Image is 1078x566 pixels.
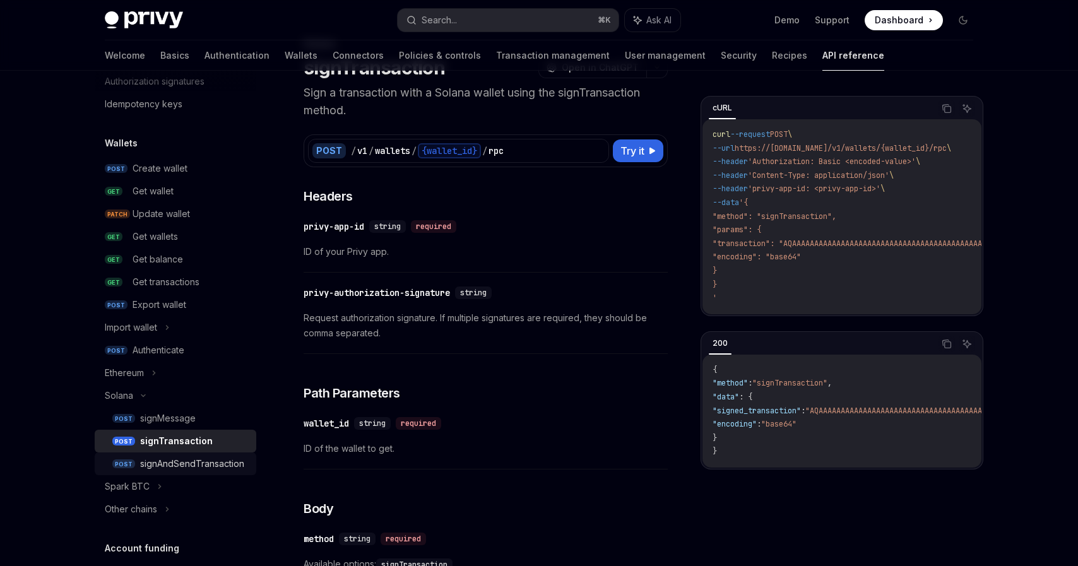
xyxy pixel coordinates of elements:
[105,232,122,242] span: GET
[713,198,739,208] span: --data
[304,244,668,259] span: ID of your Privy app.
[788,129,792,139] span: \
[105,187,122,196] span: GET
[204,40,269,71] a: Authentication
[399,40,481,71] a: Policies & controls
[713,365,717,375] span: {
[105,388,133,403] div: Solana
[625,40,706,71] a: User management
[105,300,127,310] span: POST
[105,97,182,112] div: Idempotency keys
[133,206,190,221] div: Update wallet
[713,378,748,388] span: "method"
[735,143,947,153] span: https://[DOMAIN_NAME]/v1/wallets/{wallet_id}/rpc
[133,297,186,312] div: Export wallet
[105,346,127,355] span: POST
[713,211,836,221] span: "method": "signTransaction",
[381,533,426,545] div: required
[304,500,333,517] span: Body
[140,456,244,471] div: signAndSendTransaction
[496,40,610,71] a: Transaction management
[939,100,955,117] button: Copy the contents from the code block
[748,378,752,388] span: :
[133,343,184,358] div: Authenticate
[748,184,880,194] span: 'privy-app-id: <privy-app-id>'
[304,84,668,119] p: Sign a transaction with a Solana wallet using the signTransaction method.
[865,10,943,30] a: Dashboard
[95,271,256,293] a: GETGet transactions
[304,417,349,430] div: wallet_id
[748,170,889,180] span: 'Content-Type: application/json'
[374,221,401,232] span: string
[412,144,417,157] div: /
[344,534,370,544] span: string
[713,280,717,290] span: }
[713,252,801,262] span: "encoding": "base64"
[304,533,334,545] div: method
[105,365,144,380] div: Ethereum
[953,10,973,30] button: Toggle dark mode
[625,9,680,32] button: Ask AI
[133,161,187,176] div: Create wallet
[112,459,135,469] span: POST
[713,143,735,153] span: --url
[133,229,178,244] div: Get wallets
[646,14,672,27] span: Ask AI
[770,129,788,139] span: POST
[713,225,761,235] span: "params": {
[713,446,717,456] span: }
[375,144,410,157] div: wallets
[752,378,827,388] span: "signTransaction"
[398,9,619,32] button: Search...⌘K
[95,430,256,452] a: POSTsignTransaction
[713,266,717,276] span: }
[357,144,367,157] div: v1
[95,293,256,316] a: POSTExport wallet
[827,378,832,388] span: ,
[351,144,356,157] div: /
[105,209,130,219] span: PATCH
[95,248,256,271] a: GETGet balance
[105,479,150,494] div: Spark BTC
[133,274,199,290] div: Get transactions
[160,40,189,71] a: Basics
[95,180,256,203] a: GETGet wallet
[880,184,885,194] span: \
[822,40,884,71] a: API reference
[709,336,731,351] div: 200
[369,144,374,157] div: /
[713,392,739,402] span: "data"
[620,143,644,158] span: Try it
[95,339,256,362] a: POSTAuthenticate
[757,419,761,429] span: :
[112,414,135,423] span: POST
[730,129,770,139] span: --request
[304,310,668,341] span: Request authorization signature. If multiple signatures are required, they should be comma separa...
[713,129,730,139] span: curl
[709,100,736,115] div: cURL
[713,293,717,303] span: '
[713,156,748,167] span: --header
[304,187,353,205] span: Headers
[359,418,386,428] span: string
[959,336,975,352] button: Ask AI
[815,14,850,27] a: Support
[959,100,975,117] button: Ask AI
[713,184,748,194] span: --header
[875,14,923,27] span: Dashboard
[95,407,256,430] a: POSTsignMessage
[489,144,504,157] div: rpc
[739,198,748,208] span: '{
[411,220,456,233] div: required
[713,170,748,180] span: --header
[772,40,807,71] a: Recipes
[133,252,183,267] div: Get balance
[947,143,951,153] span: \
[889,170,894,180] span: \
[739,392,752,402] span: : {
[460,288,487,298] span: string
[713,406,801,416] span: "signed_transaction"
[95,157,256,180] a: POSTCreate wallet
[422,13,457,28] div: Search...
[304,286,450,299] div: privy-authorization-signature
